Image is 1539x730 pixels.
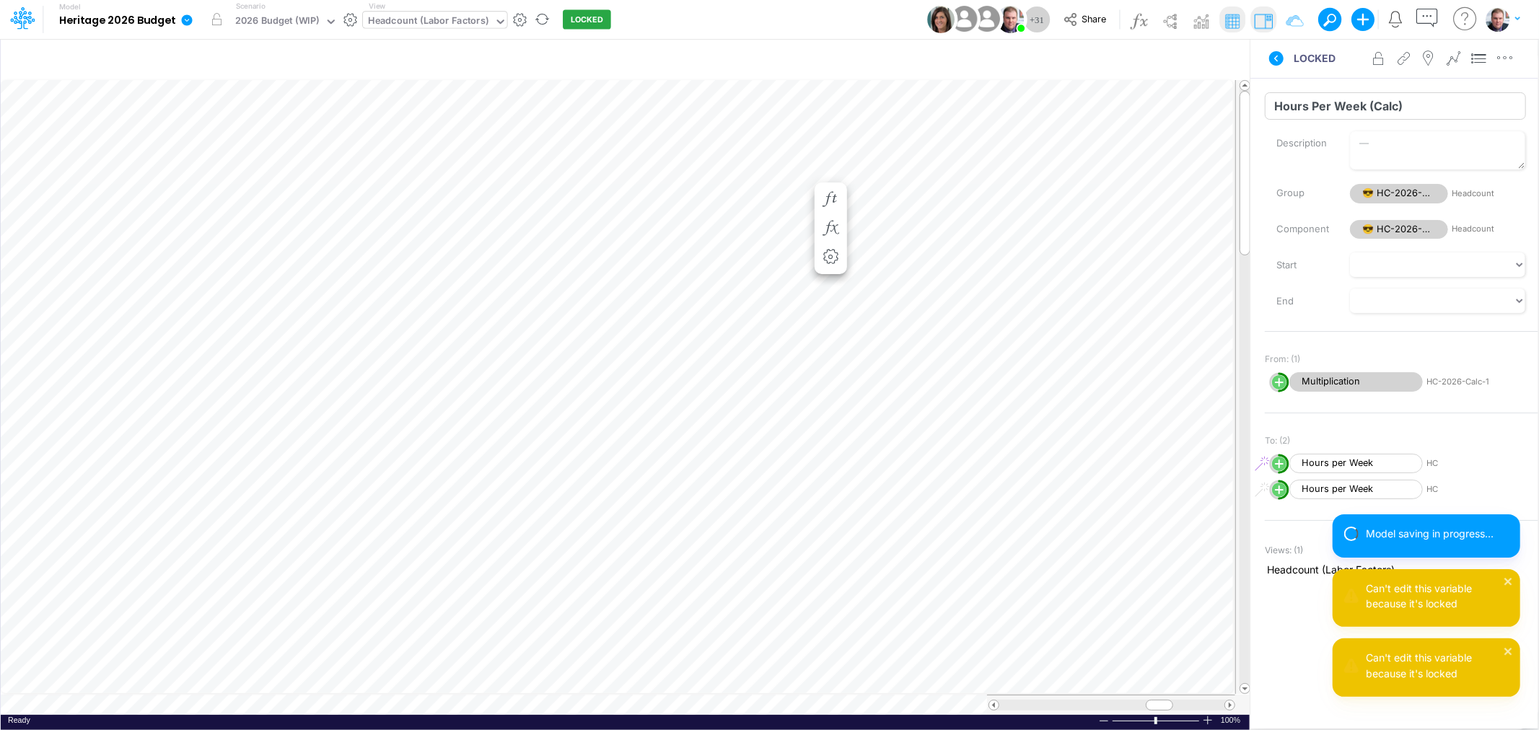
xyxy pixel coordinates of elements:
[1504,573,1514,588] button: close
[1289,372,1423,392] span: Multiplication
[1266,131,1339,156] label: Description
[927,6,955,33] img: User Image Icon
[1202,715,1214,726] div: Zoom In
[59,14,175,27] b: Heritage 2026 Budget
[1266,217,1339,242] label: Component
[8,716,30,724] span: Ready
[1504,642,1514,657] button: close
[1269,454,1289,474] svg: circle with outer border
[1366,650,1509,680] div: Can't edit this variable because it's locked
[1289,480,1423,499] span: Hours per Week
[1350,220,1448,239] span: 😎 HC-2026-Calc-1
[1221,715,1242,726] div: Zoom level
[1056,9,1116,31] button: Share
[996,6,1024,33] img: User Image Icon
[563,10,611,30] button: LOCKED
[369,1,385,12] label: View
[1266,289,1339,314] label: End
[1452,188,1525,200] span: Headcount
[1112,715,1202,726] div: Zoom
[1265,544,1303,557] span: Views: ( 1 )
[1265,92,1526,120] input: — Node name —
[970,3,1003,35] img: User Image Icon
[59,3,81,12] label: Model
[948,3,981,35] img: User Image Icon
[1366,581,1509,611] div: Can't edit this variable because it's locked
[1289,454,1423,473] span: Hours per Week
[8,715,30,726] div: In Ready mode
[368,14,488,30] div: Headcount (Labor Factors)
[1030,15,1044,25] span: + 31
[1266,181,1339,206] label: Group
[1265,434,1290,447] span: To: (2)
[1267,562,1536,577] span: Headcount (Labor Factors)
[13,45,936,75] input: Type a title here
[1265,353,1300,366] span: From: (1)
[1294,50,1336,66] span: LOCKED
[1269,480,1289,500] svg: circle with outer border
[1452,223,1525,235] span: Headcount
[1154,717,1157,724] div: Zoom
[1269,372,1289,392] svg: circle with outer border
[1366,526,1509,541] div: Model saving in progress...
[1350,184,1448,203] span: 😎 HC-2026-Calc-1
[1221,715,1242,726] span: 100%
[1082,13,1106,24] span: Share
[1098,716,1110,726] div: Zoom Out
[236,1,266,12] label: Scenario
[1387,11,1404,27] a: Notifications
[235,14,320,30] div: 2026 Budget (WIP)
[1266,253,1339,278] label: Start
